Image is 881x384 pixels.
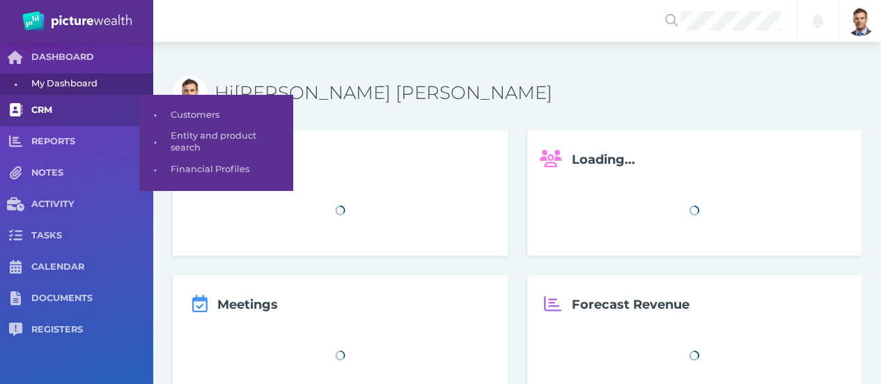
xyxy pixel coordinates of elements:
span: Customers [171,105,288,126]
span: Meetings [217,297,278,312]
img: PW [22,11,132,31]
img: Bradley David Bond [173,76,208,111]
h3: Hi [PERSON_NAME] [PERSON_NAME] [215,82,861,105]
span: DOCUMENTS [31,293,153,305]
span: Forecast Revenue [572,297,689,312]
span: DASHBOARD [31,52,153,63]
span: REPORTS [31,136,153,148]
a: •Customers [139,105,293,126]
span: REGISTERS [31,324,153,336]
span: Loading... [572,152,635,167]
a: •Entity and product search [139,125,293,158]
span: TASKS [31,230,153,242]
span: Financial Profiles [171,159,288,181]
span: ACTIVITY [31,199,153,210]
img: Brad Bond [845,6,875,36]
span: NOTES [31,167,153,179]
a: •Financial Profiles [139,159,293,181]
span: • [139,161,171,178]
span: Entity and product search [171,125,288,158]
span: • [139,133,171,151]
span: CALENDAR [31,261,153,273]
span: • [139,106,171,123]
span: My Dashboard [31,73,148,95]
span: CRM [31,105,153,116]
